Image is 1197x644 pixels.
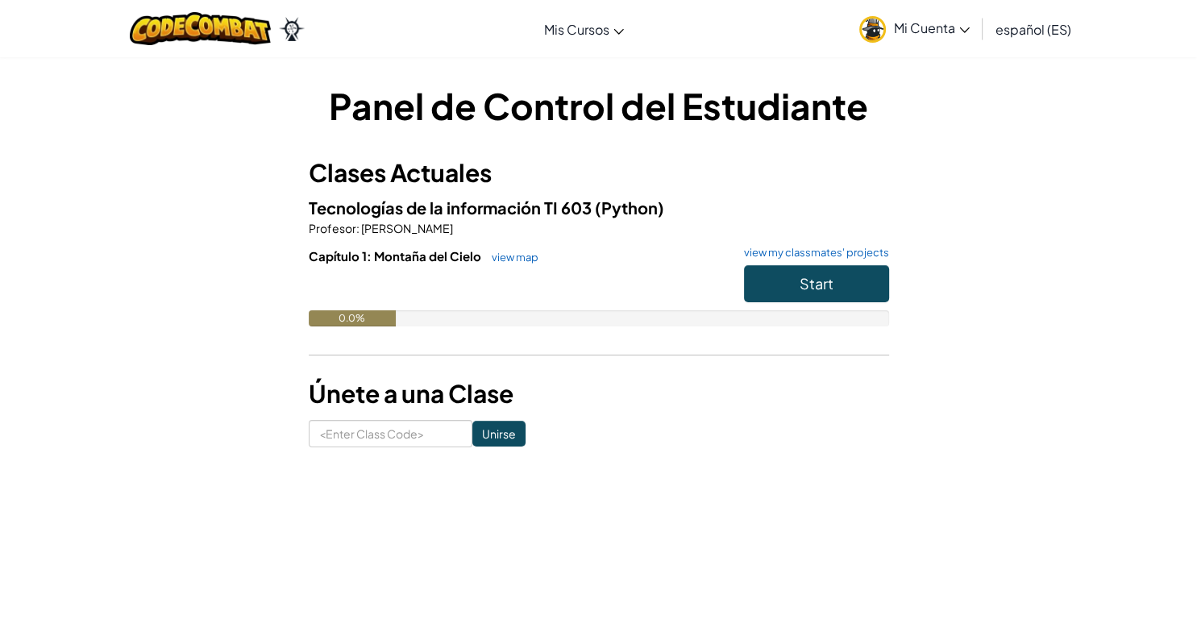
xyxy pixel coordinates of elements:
[544,21,609,38] span: Mis Cursos
[309,221,356,235] span: Profesor
[595,197,664,218] span: (Python)
[744,265,889,302] button: Start
[484,251,538,264] a: view map
[736,247,889,258] a: view my classmates' projects
[859,16,886,43] img: avatar
[800,274,833,293] span: Start
[309,81,889,131] h1: Panel de Control del Estudiante
[360,221,453,235] span: [PERSON_NAME]
[309,248,484,264] span: Capítulo 1: Montaña del Cielo
[309,376,889,412] h3: Únete a una Clase
[987,7,1079,51] a: español (ES)
[894,19,970,36] span: Mi Cuenta
[356,221,360,235] span: :
[309,197,595,218] span: Tecnologías de la información TI 603
[130,12,271,45] img: CodeCombat logo
[309,155,889,191] h3: Clases Actuales
[851,3,978,54] a: Mi Cuenta
[279,17,305,41] img: Ozaria
[472,421,526,447] input: Unirse
[536,7,632,51] a: Mis Cursos
[309,420,472,447] input: <Enter Class Code>
[309,310,396,326] div: 0.0%
[995,21,1071,38] span: español (ES)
